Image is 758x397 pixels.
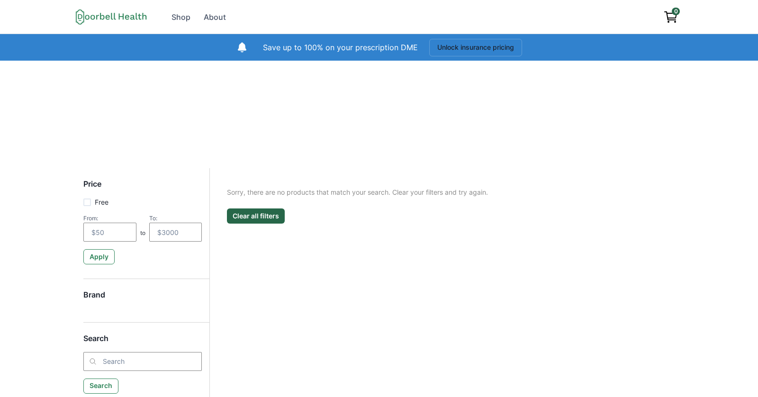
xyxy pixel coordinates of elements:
[659,8,682,27] a: View cart
[429,39,522,56] button: Unlock insurance pricing
[171,11,190,23] div: Shop
[83,249,115,264] button: Apply
[83,352,202,371] input: Search
[166,8,196,27] a: Shop
[83,180,202,197] h5: Price
[83,215,136,222] div: From:
[95,197,108,207] p: Free
[227,208,285,224] button: Clear all filters
[83,223,136,242] input: $50
[227,187,658,197] p: Sorry, there are no products that match your search. Clear your filters and try again.
[83,334,202,352] h5: Search
[263,42,418,53] p: Save up to 100% on your prescription DME
[204,11,226,23] div: About
[83,379,118,394] button: Search
[672,8,680,15] span: 0
[83,290,202,308] h5: Brand
[149,215,202,222] div: To:
[140,229,145,242] p: to
[198,8,232,27] a: About
[149,223,202,242] input: $3000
